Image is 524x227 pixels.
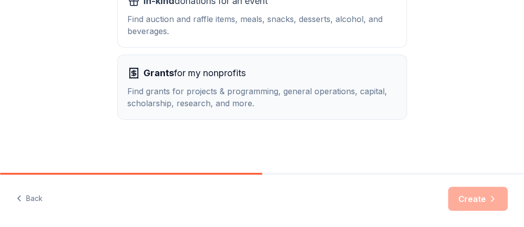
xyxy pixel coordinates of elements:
[128,85,397,109] div: Find grants for projects & programming, general operations, capital, scholarship, research, and m...
[144,68,174,78] span: Grants
[118,55,407,119] button: Grantsfor my nonprofitsFind grants for projects & programming, general operations, capital, schol...
[144,65,246,81] span: for my nonprofits
[128,13,397,37] div: Find auction and raffle items, meals, snacks, desserts, alcohol, and beverages.
[16,188,43,209] button: Back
